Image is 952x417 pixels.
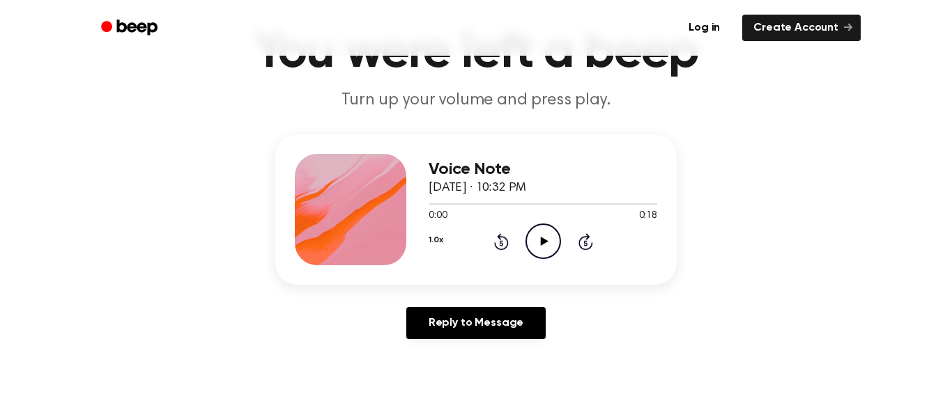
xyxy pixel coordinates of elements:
button: 1.0x [429,228,443,252]
span: [DATE] · 10:32 PM [429,182,526,194]
p: Turn up your volume and press play. [208,89,744,112]
a: Beep [91,15,170,42]
a: Reply to Message [406,307,546,339]
h3: Voice Note [429,160,657,179]
span: 0:00 [429,209,447,223]
span: 0:18 [639,209,657,223]
a: Create Account [742,15,861,41]
a: Log in [675,12,734,44]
